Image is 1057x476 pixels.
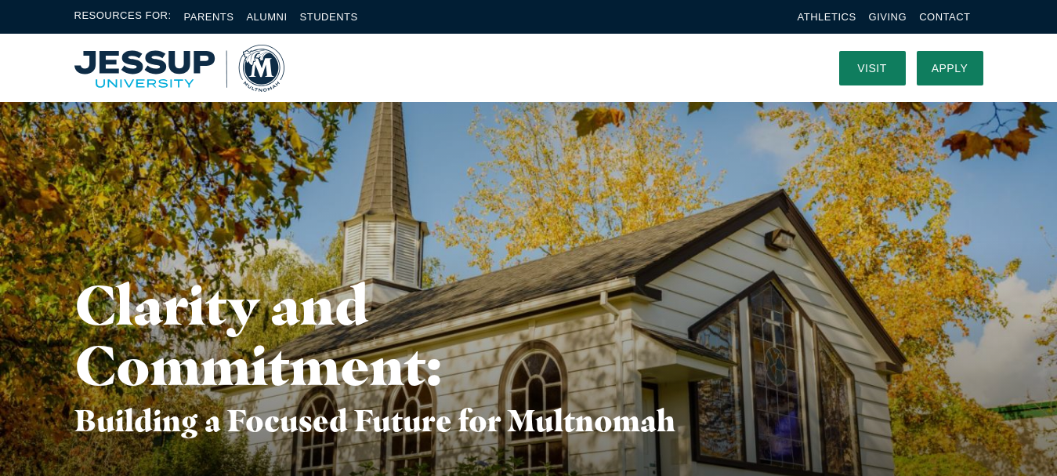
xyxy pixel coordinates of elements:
a: Apply [917,51,983,85]
h1: Clarity and Commitment: [74,274,436,395]
img: Multnomah University Logo [74,45,284,92]
a: Contact [919,11,970,23]
a: Alumni [246,11,287,23]
h3: Building a Focused Future for Multnomah [74,403,680,439]
a: Home [74,45,284,92]
a: Students [300,11,358,23]
a: Visit [839,51,906,85]
a: Athletics [798,11,856,23]
a: Giving [869,11,907,23]
a: Parents [184,11,234,23]
span: Resources For: [74,8,172,26]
